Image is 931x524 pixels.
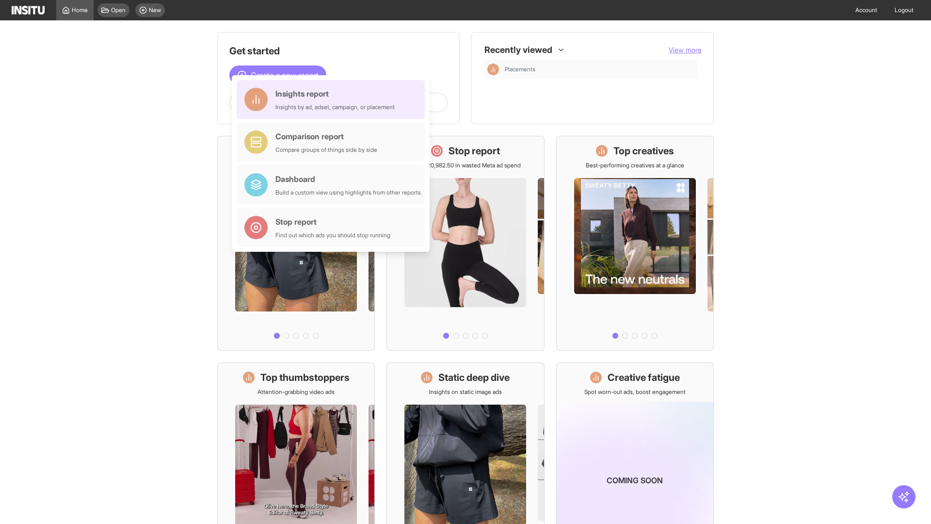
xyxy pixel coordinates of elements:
[410,162,521,169] p: Save £20,982.50 in wasted Meta ad spend
[275,189,421,196] div: Build a custom view using highlights from other reports
[257,388,335,396] p: Attention-grabbing video ads
[449,144,500,158] h1: Stop report
[229,44,448,58] h1: Get started
[72,6,88,14] span: Home
[275,173,421,185] div: Dashboard
[556,136,714,351] a: Top creativesBest-performing creatives at a glance
[429,388,502,396] p: Insights on static image ads
[586,162,684,169] p: Best-performing creatives at a glance
[149,6,161,14] span: New
[669,45,702,55] button: View more
[275,146,377,154] div: Compare groups of things side by side
[275,88,395,99] div: Insights report
[275,231,390,239] div: Find out which ads you should stop running
[275,216,390,228] div: Stop report
[386,136,544,351] a: Stop reportSave £20,982.50 in wasted Meta ad spend
[217,136,375,351] a: What's live nowSee all active ads instantly
[669,46,702,54] span: View more
[505,65,535,73] span: Placements
[251,69,319,81] span: Create a new report
[229,65,326,85] button: Create a new report
[275,131,377,142] div: Comparison report
[487,64,499,75] div: Insights
[438,371,510,384] h1: Static deep dive
[111,6,126,14] span: Open
[12,6,45,15] img: Logo
[260,371,350,384] h1: Top thumbstoppers
[613,144,674,158] h1: Top creatives
[275,103,395,111] div: Insights by ad, adset, campaign, or placement
[505,65,694,73] span: Placements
